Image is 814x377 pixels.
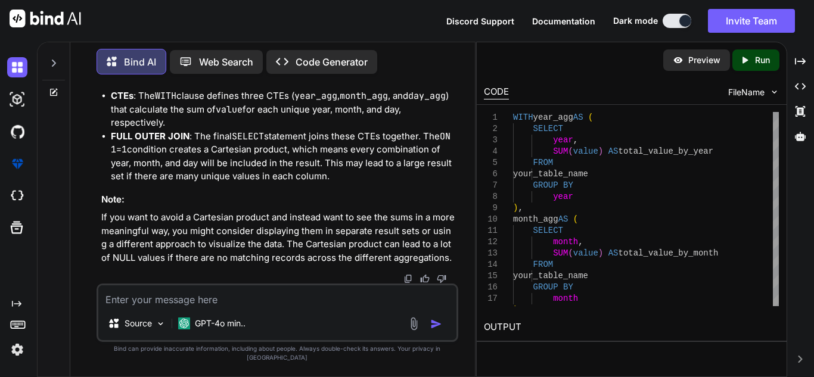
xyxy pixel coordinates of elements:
[7,154,27,174] img: premium
[568,147,573,156] span: (
[7,186,27,206] img: cloudideIcon
[477,313,787,341] h2: OUTPUT
[7,339,27,360] img: settings
[484,202,498,214] div: 9
[7,89,27,110] img: darkAi-studio
[216,104,243,116] code: value
[553,135,573,145] span: year
[484,293,498,304] div: 17
[578,237,583,247] span: ,
[430,318,442,330] img: icon
[769,87,779,97] img: chevron down
[533,282,558,292] span: GROUP
[573,147,598,156] span: value
[125,317,152,329] p: Source
[7,57,27,77] img: darkChat
[598,248,603,258] span: )
[598,147,603,156] span: )
[296,55,368,69] p: Code Generator
[513,203,518,213] span: )
[484,214,498,225] div: 10
[403,274,413,283] img: copy
[484,259,498,270] div: 14
[619,248,719,258] span: total_value_by_month
[532,16,595,26] span: Documentation
[708,9,795,33] button: Invite Team
[101,211,456,264] p: If you want to avoid a Cartesian product and instead want to see the sums in a more meaningful wa...
[688,54,720,66] p: Preview
[446,15,514,27] button: Discord Support
[232,130,264,142] code: SELECT
[755,54,770,66] p: Run
[533,124,563,133] span: SELECT
[484,225,498,236] div: 11
[111,130,456,183] li: : The final statement joins these CTEs together. The condition creates a Cartesian product, which...
[446,16,514,26] span: Discord Support
[608,248,619,258] span: AS
[533,226,563,235] span: SELECT
[553,294,578,303] span: month
[294,90,337,102] code: year_agg
[484,169,498,180] div: 6
[97,344,458,362] p: Bind can provide inaccurate information, including about people. Always double-check its answers....
[407,317,421,331] img: attachment
[518,203,523,213] span: ,
[563,180,573,190] span: BY
[124,55,156,69] p: Bind AI
[568,248,573,258] span: (
[573,135,578,145] span: ,
[484,191,498,202] div: 8
[484,180,498,191] div: 7
[573,214,578,224] span: (
[111,90,133,101] strong: CTEs
[518,305,523,314] span: ,
[7,121,27,142] img: githubDark
[673,55,683,66] img: preview
[513,305,518,314] span: )
[573,248,598,258] span: value
[532,15,595,27] button: Documentation
[195,317,246,329] p: GPT-4o min..
[199,55,253,69] p: Web Search
[484,282,498,293] div: 16
[484,123,498,135] div: 2
[608,147,619,156] span: AS
[484,135,498,146] div: 3
[420,274,430,283] img: like
[408,90,446,102] code: day_agg
[340,90,388,102] code: month_agg
[484,112,498,123] div: 1
[573,113,583,122] span: AS
[10,10,81,27] img: Bind AI
[533,260,554,269] span: FROM
[553,237,578,247] span: month
[553,248,568,258] span: SUM
[111,130,189,142] strong: FULL OUTER JOIN
[558,214,568,224] span: AS
[178,317,190,329] img: GPT-4o mini
[484,304,498,316] div: 18
[156,319,166,329] img: Pick Models
[513,113,533,122] span: WITH
[101,193,456,207] h3: Note:
[563,282,573,292] span: BY
[484,248,498,259] div: 13
[533,113,573,122] span: year_agg
[513,271,588,281] span: your_table_name
[484,146,498,157] div: 4
[728,86,765,98] span: FileName
[155,90,176,102] code: WITH
[484,270,498,282] div: 15
[513,169,588,179] span: your_table_name
[484,157,498,169] div: 5
[484,85,509,99] div: CODE
[553,147,568,156] span: SUM
[533,158,554,167] span: FROM
[111,89,456,130] li: : The clause defines three CTEs ( , , and ) that calculate the sum of for each unique year, month...
[533,180,558,190] span: GROUP
[553,192,573,201] span: year
[588,113,593,122] span: (
[437,274,446,283] img: dislike
[484,236,498,248] div: 12
[513,214,558,224] span: month_agg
